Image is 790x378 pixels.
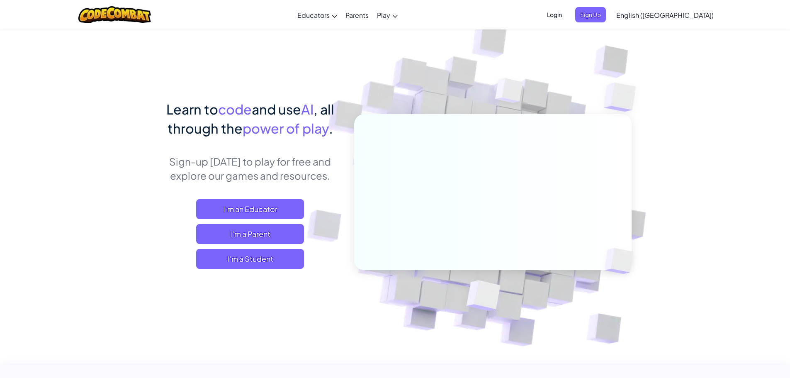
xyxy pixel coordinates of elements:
[293,4,341,26] a: Educators
[329,120,333,137] span: .
[218,101,252,117] span: code
[612,4,718,26] a: English ([GEOGRAPHIC_DATA])
[159,154,342,183] p: Sign-up [DATE] to play for free and explore our games and resources.
[301,101,314,117] span: AI
[479,62,539,124] img: Overlap cubes
[587,62,659,132] img: Overlap cubes
[341,4,373,26] a: Parents
[542,7,567,22] button: Login
[575,7,606,22] button: Sign Up
[196,199,304,219] a: I'm an Educator
[252,101,301,117] span: and use
[377,11,390,20] span: Play
[616,11,714,20] span: English ([GEOGRAPHIC_DATA])
[196,249,304,269] button: I'm a Student
[243,120,329,137] span: power of play
[78,6,151,23] img: CodeCombat logo
[297,11,330,20] span: Educators
[166,101,218,117] span: Learn to
[373,4,402,26] a: Play
[591,231,653,291] img: Overlap cubes
[196,224,304,244] a: I'm a Parent
[446,263,520,332] img: Overlap cubes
